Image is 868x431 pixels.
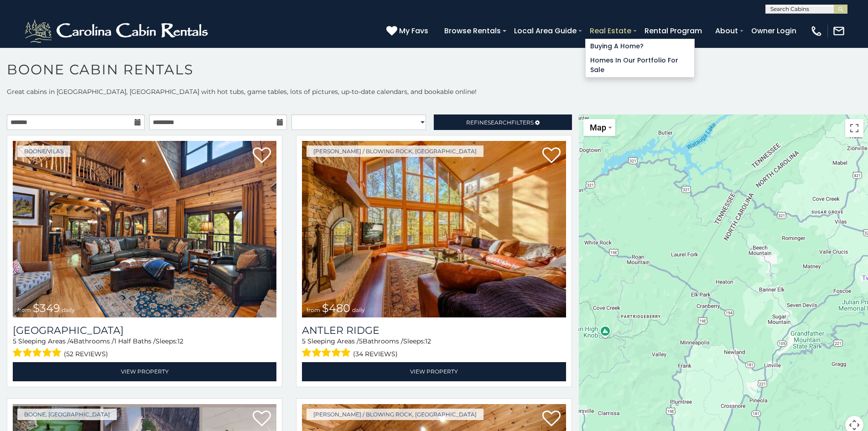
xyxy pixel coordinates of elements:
[177,337,183,345] span: 12
[399,25,428,36] span: My Favs
[13,337,16,345] span: 5
[13,362,276,381] a: View Property
[832,25,845,37] img: mail-regular-white.png
[353,348,398,360] span: (34 reviews)
[434,114,572,130] a: RefineSearchFilters
[307,306,320,313] span: from
[33,301,60,315] span: $349
[747,23,801,39] a: Owner Login
[17,409,117,420] a: Boone, [GEOGRAPHIC_DATA]
[386,25,431,37] a: My Favs
[13,141,276,317] a: Diamond Creek Lodge from $349 daily
[302,337,306,345] span: 5
[302,324,566,337] a: Antler Ridge
[13,141,276,317] img: Diamond Creek Lodge
[114,337,156,345] span: 1 Half Baths /
[13,324,276,337] a: [GEOGRAPHIC_DATA]
[253,410,271,429] a: Add to favorites
[810,25,823,37] img: phone-regular-white.png
[17,306,31,313] span: from
[509,23,581,39] a: Local Area Guide
[69,337,73,345] span: 4
[302,362,566,381] a: View Property
[13,337,276,360] div: Sleeping Areas / Bathrooms / Sleeps:
[640,23,707,39] a: Rental Program
[302,141,566,317] img: Antler Ridge
[711,23,743,39] a: About
[586,53,694,77] a: Homes in Our Portfolio For Sale
[542,410,561,429] a: Add to favorites
[17,145,70,157] a: Boone/Vilas
[440,23,505,39] a: Browse Rentals
[64,348,108,360] span: (52 reviews)
[845,119,863,137] button: Toggle fullscreen view
[307,409,483,420] a: [PERSON_NAME] / Blowing Rock, [GEOGRAPHIC_DATA]
[585,23,636,39] a: Real Estate
[13,324,276,337] h3: Diamond Creek Lodge
[62,306,75,313] span: daily
[322,301,350,315] span: $480
[359,337,363,345] span: 5
[488,119,511,126] span: Search
[583,119,615,136] button: Change map style
[466,119,534,126] span: Refine Filters
[425,337,431,345] span: 12
[352,306,365,313] span: daily
[302,337,566,360] div: Sleeping Areas / Bathrooms / Sleeps:
[302,141,566,317] a: Antler Ridge from $480 daily
[590,123,606,132] span: Map
[253,146,271,166] a: Add to favorites
[542,146,561,166] a: Add to favorites
[23,17,212,45] img: White-1-2.png
[586,39,694,53] a: Buying A Home?
[307,145,483,157] a: [PERSON_NAME] / Blowing Rock, [GEOGRAPHIC_DATA]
